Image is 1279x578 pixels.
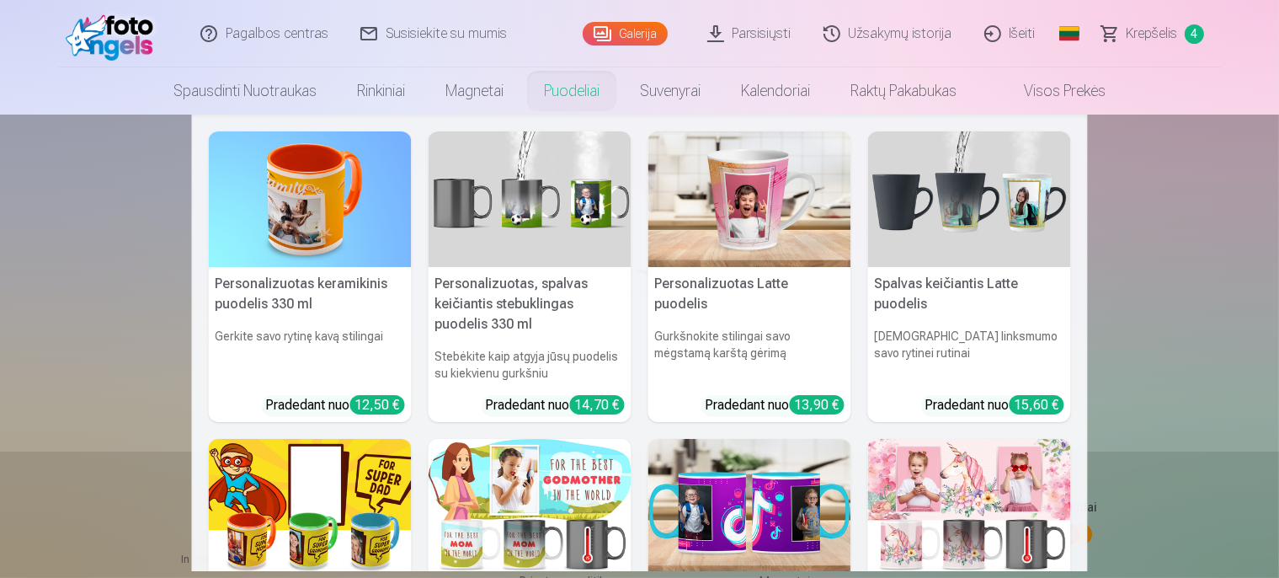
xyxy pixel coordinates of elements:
h6: Stebėkite kaip atgyja jūsų puodelis su kiekvienu gurkšniu [429,341,632,388]
img: /fa2 [66,7,163,61]
a: Personalizuotas keramikinis puodelis 330 ml Personalizuotas keramikinis puodelis 330 mlGerkite sa... [209,131,412,422]
img: Spalvas keičiantis Latte puodelis [868,131,1071,267]
a: Rinkiniai [337,67,425,115]
a: Suvenyrai [620,67,721,115]
div: 15,60 € [1010,395,1064,415]
div: 13,90 € [790,395,845,415]
a: Spalvas keičiantis Latte puodelisSpalvas keičiantis Latte puodelis[DEMOGRAPHIC_DATA] linksmumo sa... [868,131,1071,422]
img: Personalizuota žinutė ant spalvas keičiančio puodelio [429,439,632,575]
h6: Gurkšnokite stilingai savo mėgstamą karštą gėrimą [648,321,851,388]
a: Visos prekės [977,67,1126,115]
img: Personalizuotas keramikinis puodelis 330 ml [209,131,412,267]
a: Raktų pakabukas [830,67,977,115]
img: Personalizuotas puodelis dovanai [209,439,412,575]
h5: Personalizuotas keramikinis puodelis 330 ml [209,267,412,321]
div: Pradedant nuo [486,395,625,415]
a: Personalizuotas Latte puodelisPersonalizuotas Latte puodelisGurkšnokite stilingai savo mėgstamą k... [648,131,851,422]
a: Puodeliai [524,67,620,115]
h5: Personalizuotas, spalvas keičiantis stebuklingas puodelis 330 ml [429,267,632,341]
div: Pradedant nuo [266,395,405,415]
a: Galerija [583,22,668,45]
h5: Spalvas keičiantis Latte puodelis [868,267,1071,321]
div: Pradedant nuo [706,395,845,415]
div: 14,70 € [570,395,625,415]
div: Pradedant nuo [925,395,1064,415]
h6: Gerkite savo rytinę kavą stilingai [209,321,412,388]
img: Krūze ar dubulto fotogrāfiju [648,439,851,575]
span: 4 [1185,24,1204,44]
a: Magnetai [425,67,524,115]
a: Kalendoriai [721,67,830,115]
img: Personalizuotas Latte puodelis [648,131,851,267]
img: Personalizuotas, spalvas keičiantis stebuklingas puodelis 330 ml [429,131,632,267]
h5: Personalizuotas Latte puodelis [648,267,851,321]
a: Personalizuotas, spalvas keičiantis stebuklingas puodelis 330 mlPersonalizuotas, spalvas keičiant... [429,131,632,422]
div: 12,50 € [350,395,405,415]
img: Puodelis keičiantis spalvą su dviguba nuotrauka [868,439,1071,575]
span: Krepšelis [1127,24,1178,44]
a: Spausdinti nuotraukas [153,67,337,115]
h6: [DEMOGRAPHIC_DATA] linksmumo savo rytinei rutinai [868,321,1071,388]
